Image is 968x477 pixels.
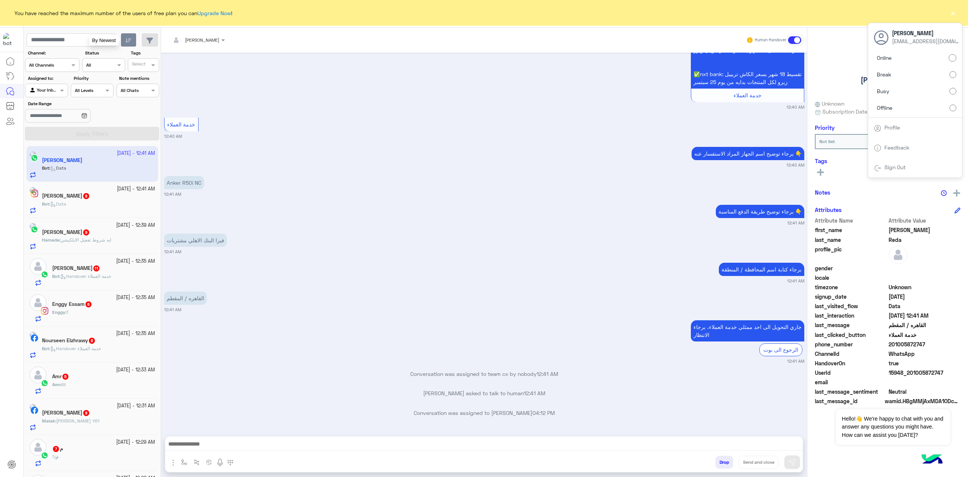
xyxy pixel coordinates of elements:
[53,446,59,452] span: 7
[116,222,155,229] small: [DATE] - 12:39 AM
[164,370,804,378] p: Conversation was assigned to team cx by nobody
[28,50,79,56] label: Channel:
[194,459,200,465] img: Trigger scenario
[181,459,187,465] img: select flow
[949,88,956,95] input: Busy
[131,50,158,56] label: Tags
[52,382,61,387] b: :
[52,265,100,271] h5: عبدالفتاح عبود
[892,37,960,45] span: [EMAIL_ADDRESS][DOMAIN_NAME]
[889,302,961,310] span: Data
[788,458,796,466] img: send message
[877,70,891,78] span: Break
[874,144,881,152] img: tab
[164,409,804,417] p: Conversation was assigned to [PERSON_NAME]
[524,390,545,396] span: 12:41 AM
[755,37,786,43] small: Human Handover
[889,274,961,282] span: null
[203,456,216,468] button: create order
[169,458,178,467] img: send attachment
[28,100,113,107] label: Date Range
[29,223,36,230] img: picture
[42,237,60,243] b: :
[884,124,900,131] a: Profile
[42,237,59,243] span: Hamada
[206,459,212,465] img: create order
[52,382,60,387] span: Amr
[74,75,113,82] label: Priority
[815,264,887,272] span: gender
[949,104,956,111] input: Offline
[41,271,48,278] img: WhatsApp
[822,108,888,115] span: Subscription Date : [DATE]
[889,388,961,396] span: 0
[889,340,961,348] span: 201005872747
[42,346,50,351] b: :
[131,61,146,69] div: Select
[42,418,55,424] span: Malak
[52,446,63,452] h5: م
[29,439,47,456] img: defaultAdmin.png
[164,389,804,397] p: [PERSON_NAME] asked to talk to human
[889,312,961,320] span: 2025-10-01T21:41:29.032Z
[734,92,762,98] span: خدمة العملاء
[28,75,67,82] label: Assigned to:
[117,402,155,410] small: [DATE] - 12:31 AM
[31,226,38,233] img: WhatsApp
[815,283,887,291] span: timezone
[41,452,48,459] img: WhatsApp
[89,338,95,344] span: 8
[29,332,36,338] img: picture
[41,307,48,315] img: Instagram
[83,229,89,235] span: 9
[52,454,54,460] span: ؟
[884,144,909,151] a: Feedback
[786,162,804,168] small: 12:40 AM
[67,309,69,315] span: ؟
[185,37,219,43] span: [PERSON_NAME]
[815,217,887,224] span: Attribute Name
[874,164,881,172] img: tab
[815,359,887,367] span: HandoverOn
[83,410,89,416] span: 9
[787,220,804,226] small: 12:41 AM
[52,273,60,279] b: :
[786,104,804,110] small: 12:40 AM
[815,236,887,244] span: last_name
[42,418,56,424] b: :
[41,379,48,387] img: WhatsApp
[83,193,89,199] span: 8
[815,388,887,396] span: last_message_sentiment
[889,264,961,272] span: null
[42,229,90,235] h5: Hamada Mohsen
[29,404,36,411] img: picture
[116,439,155,446] small: [DATE] - 12:29 AM
[52,301,92,307] h5: Enggy Essam
[227,460,233,466] img: make a call
[61,382,66,387] span: !!!!
[31,334,38,342] img: Facebook
[116,330,155,337] small: [DATE] - 12:35 AM
[31,407,38,414] img: Facebook
[815,245,887,263] span: profile_pic
[815,274,887,282] span: locale
[164,307,181,313] small: 12:41 AM
[815,157,960,164] h6: Tags
[889,226,961,234] span: Omar
[889,378,961,386] span: null
[953,190,960,196] img: add
[787,278,804,284] small: 12:41 AM
[815,378,887,386] span: email
[116,258,155,265] small: [DATE] - 12:35 AM
[815,312,887,320] span: last_interaction
[54,454,58,460] b: :
[52,273,59,279] span: Bot
[815,397,883,405] span: last_message_id
[537,371,558,377] span: 12:41 AM
[197,10,231,16] a: Upgrade Now
[50,201,66,207] span: Data
[884,164,906,170] a: Sign Out
[178,456,191,468] button: select flow
[29,187,36,194] img: picture
[815,293,887,301] span: signup_date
